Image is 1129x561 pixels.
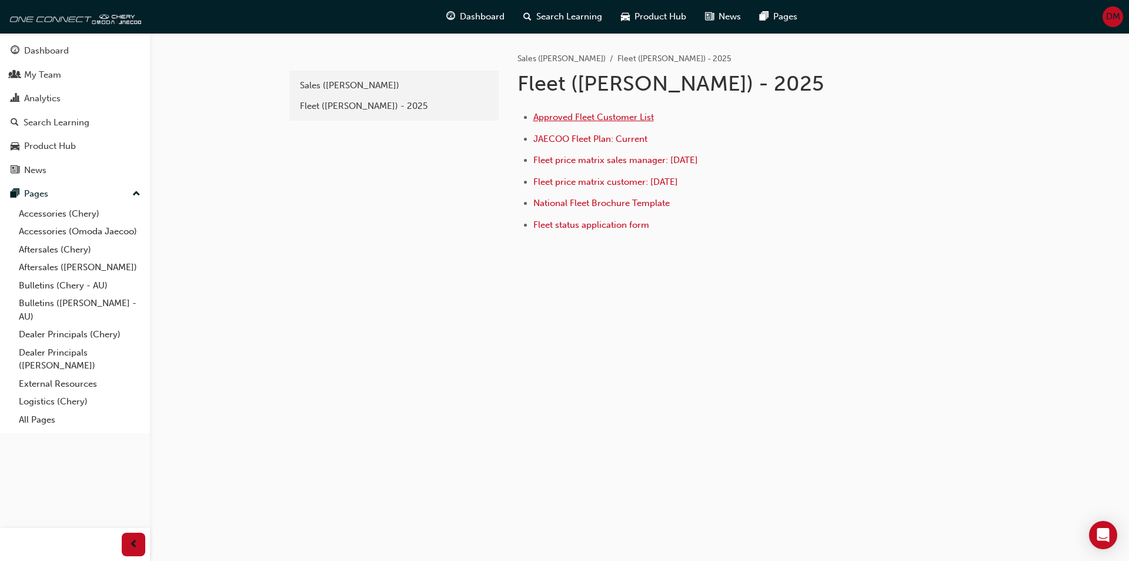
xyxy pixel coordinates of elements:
[719,10,741,24] span: News
[14,326,145,344] a: Dealer Principals (Chery)
[14,277,145,295] a: Bulletins (Chery - AU)
[533,220,649,230] a: Fleet status application form
[533,177,678,187] a: Fleet price matrix customer: [DATE]
[514,5,612,29] a: search-iconSearch Learning
[14,205,145,223] a: Accessories (Chery)
[523,9,532,24] span: search-icon
[617,52,731,66] li: Fleet ([PERSON_NAME]) - 2025
[6,5,141,28] img: oneconnect
[24,92,61,105] div: Analytics
[5,40,145,62] a: Dashboard
[1106,10,1120,24] span: DM
[773,10,797,24] span: Pages
[446,9,455,24] span: guage-icon
[5,183,145,205] button: Pages
[14,344,145,375] a: Dealer Principals ([PERSON_NAME])
[11,189,19,200] span: pages-icon
[11,46,19,57] span: guage-icon
[11,165,19,176] span: news-icon
[14,393,145,411] a: Logistics (Chery)
[5,135,145,157] a: Product Hub
[533,155,698,165] a: Fleet price matrix sales manager: [DATE]
[5,112,145,134] a: Search Learning
[294,96,494,117] a: Fleet ([PERSON_NAME]) - 2025
[300,79,488,92] div: Sales ([PERSON_NAME])
[460,10,505,24] span: Dashboard
[14,241,145,259] a: Aftersales (Chery)
[5,160,145,181] a: News
[24,44,69,58] div: Dashboard
[517,54,606,64] a: Sales ([PERSON_NAME])
[14,294,145,326] a: Bulletins ([PERSON_NAME] - AU)
[5,88,145,109] a: Analytics
[750,5,807,29] a: pages-iconPages
[612,5,696,29] a: car-iconProduct Hub
[129,537,138,552] span: prev-icon
[11,141,19,152] span: car-icon
[536,10,602,24] span: Search Learning
[14,223,145,241] a: Accessories (Omoda Jaecoo)
[24,140,76,153] div: Product Hub
[5,38,145,183] button: DashboardMy TeamAnalyticsSearch LearningProduct HubNews
[760,9,769,24] span: pages-icon
[437,5,514,29] a: guage-iconDashboard
[11,118,19,128] span: search-icon
[24,164,46,177] div: News
[517,71,903,97] h1: Fleet ([PERSON_NAME]) - 2025
[5,64,145,86] a: My Team
[24,68,61,82] div: My Team
[533,134,647,144] a: JAECOO Fleet Plan: Current
[14,411,145,429] a: All Pages
[300,99,488,113] div: Fleet ([PERSON_NAME]) - 2025
[621,9,630,24] span: car-icon
[1089,521,1117,549] div: Open Intercom Messenger
[533,198,670,208] a: National Fleet Brochure Template
[1103,6,1123,27] button: DM
[11,94,19,104] span: chart-icon
[24,116,89,130] div: Search Learning
[634,10,686,24] span: Product Hub
[14,258,145,277] a: Aftersales ([PERSON_NAME])
[24,187,48,201] div: Pages
[705,9,714,24] span: news-icon
[294,75,494,96] a: Sales ([PERSON_NAME])
[11,70,19,81] span: people-icon
[14,375,145,393] a: External Resources
[696,5,750,29] a: news-iconNews
[533,112,654,122] a: Approved Fleet Customer List
[132,187,141,202] span: up-icon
